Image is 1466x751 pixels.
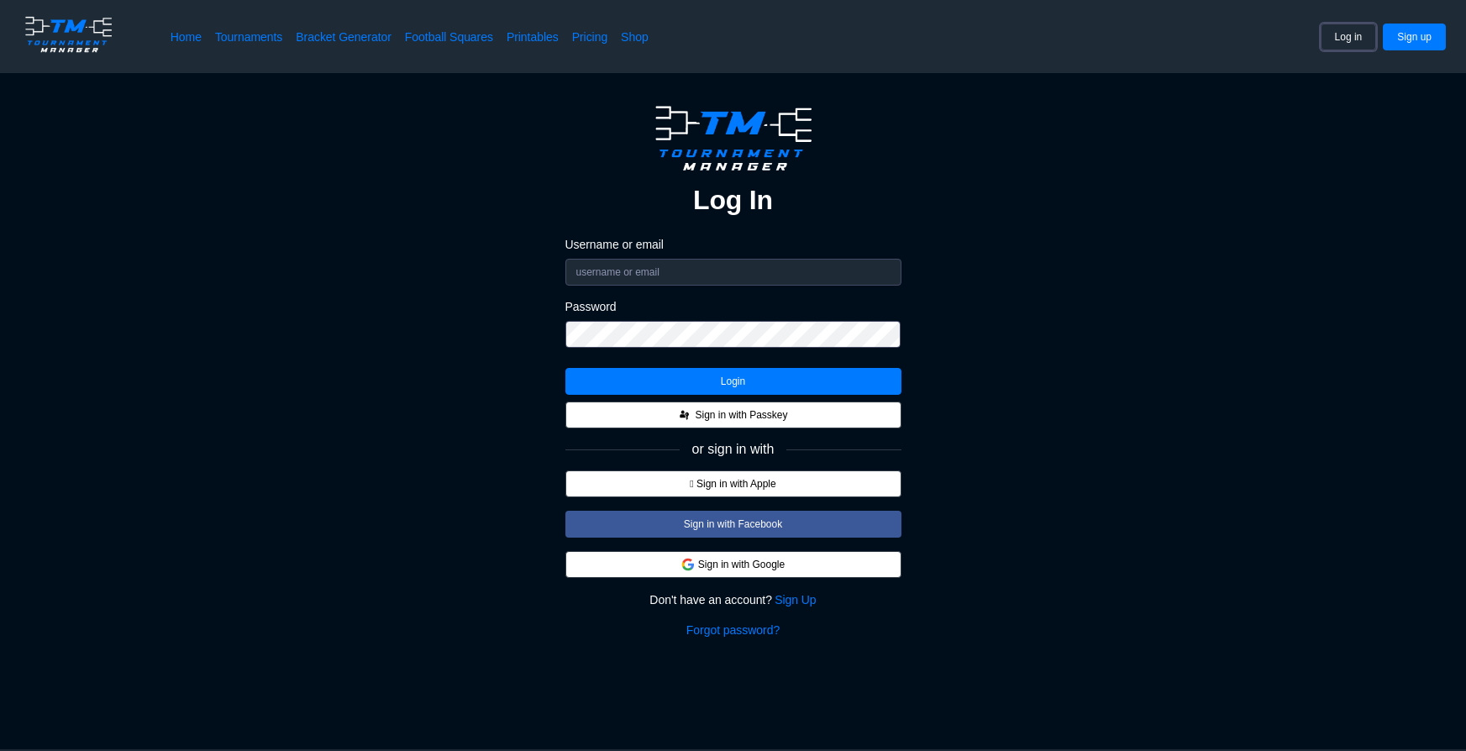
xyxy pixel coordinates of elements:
input: username or email [565,259,901,286]
a: Bracket Generator [296,29,391,45]
a: Printables [507,29,559,45]
a: Pricing [572,29,607,45]
button: Sign in with Google [565,551,901,578]
a: Football Squares [405,29,493,45]
span: or sign in with [692,442,775,457]
label: Password [565,299,901,314]
span: Don't have an account? [649,591,772,608]
button: Log in [1321,24,1377,50]
label: Username or email [565,237,901,252]
img: logo.ffa97a18e3bf2c7d.png [646,100,821,176]
a: Shop [621,29,649,45]
img: FIDO_Passkey_mark_A_black.dc59a8f8c48711c442e90af6bb0a51e0.svg [678,408,691,422]
button: Sign in with Facebook [565,511,901,538]
a: Forgot password? [686,622,780,638]
button:  Sign in with Apple [565,470,901,497]
h2: Log In [693,183,773,217]
img: google.d7f092af888a54de79ed9c9303d689d7.svg [681,558,695,571]
a: Tournaments [215,29,282,45]
a: Home [171,29,202,45]
a: Sign Up [775,591,816,608]
img: logo.ffa97a18e3bf2c7d.png [20,13,117,55]
button: Login [565,368,901,395]
button: Sign in with Passkey [565,402,901,428]
button: Sign up [1383,24,1446,50]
